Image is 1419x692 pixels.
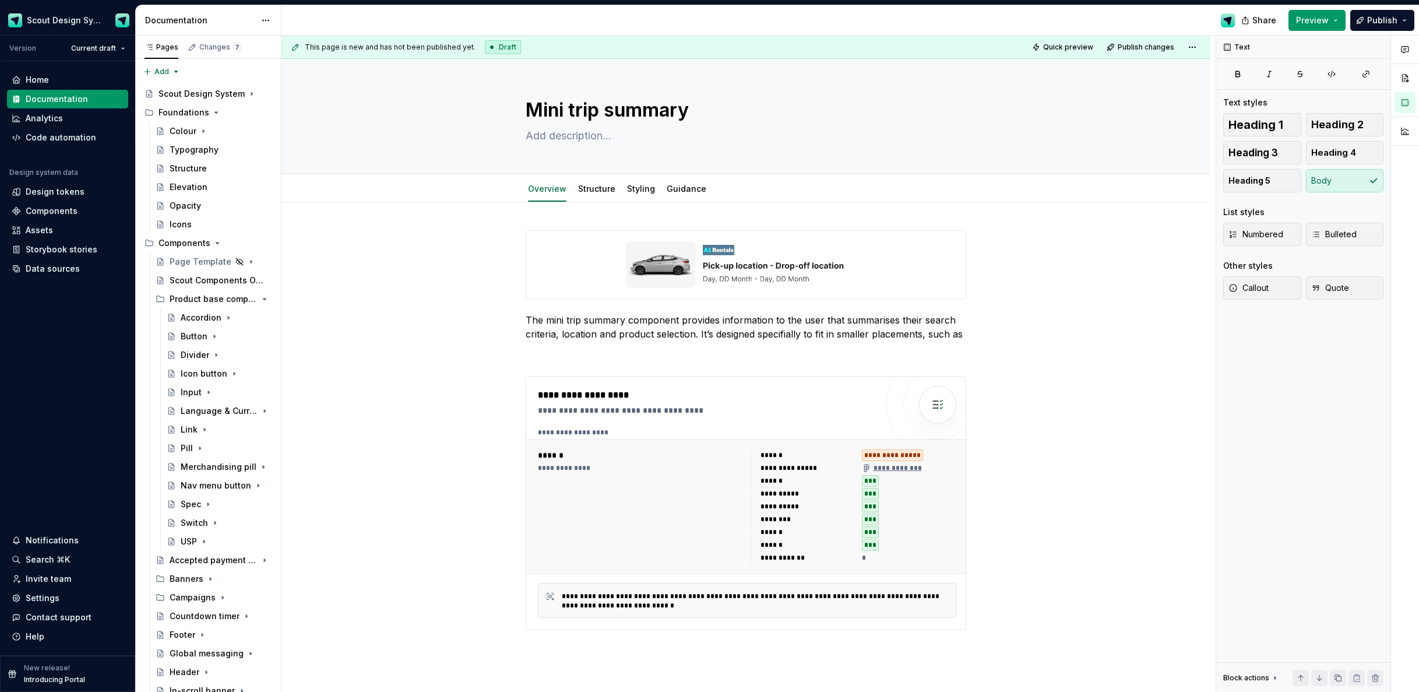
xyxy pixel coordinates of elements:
[305,43,476,52] span: This page is new and has not been published yet.
[7,259,128,278] a: Data sources
[181,405,258,417] div: Language & Currency input
[1288,10,1346,31] button: Preview
[1223,97,1267,108] div: Text styles
[9,168,78,177] div: Design system data
[162,476,276,495] a: Nav menu button
[26,205,78,217] div: Components
[151,290,276,308] div: Product base components
[162,327,276,346] a: Button
[1350,10,1414,31] button: Publish
[26,186,84,198] div: Design tokens
[499,43,516,52] span: Draft
[1228,147,1278,159] span: Heading 3
[151,196,276,215] a: Opacity
[1223,670,1280,686] div: Block actions
[7,589,128,607] a: Settings
[1228,282,1269,294] span: Callout
[162,514,276,532] a: Switch
[1118,43,1174,52] span: Publish changes
[181,517,208,529] div: Switch
[26,573,71,585] div: Invite team
[26,592,59,604] div: Settings
[1228,229,1283,240] span: Numbered
[9,44,36,53] div: Version
[26,132,96,143] div: Code automation
[1228,175,1270,187] span: Heading 5
[170,573,203,585] div: Banners
[26,93,88,105] div: Documentation
[7,221,128,240] a: Assets
[1296,15,1329,26] span: Preview
[1306,223,1384,246] button: Bulleted
[140,103,276,122] div: Foundations
[27,15,101,26] div: Scout Design System
[26,244,97,255] div: Storybook stories
[24,675,85,684] p: Introducing Portal
[170,610,240,622] div: Countdown timer
[7,182,128,201] a: Design tokens
[1223,113,1301,136] button: Heading 1
[145,43,178,52] div: Pages
[181,442,193,454] div: Pill
[145,15,255,26] div: Documentation
[573,176,620,201] div: Structure
[159,237,210,249] div: Components
[140,85,276,103] a: Scout Design System
[170,200,201,212] div: Opacity
[170,125,196,137] div: Colour
[162,495,276,514] a: Spec
[162,458,276,476] a: Merchandising pill
[162,346,276,364] a: Divider
[151,271,276,290] a: Scout Components Overview
[162,308,276,327] a: Accordion
[7,608,128,627] button: Contact support
[181,349,209,361] div: Divider
[1029,39,1098,55] button: Quick preview
[181,387,202,398] div: Input
[7,570,128,588] a: Invite team
[1221,13,1235,27] img: Design Ops
[1311,119,1364,131] span: Heading 2
[578,184,615,194] a: Structure
[151,644,276,663] a: Global messaging
[1223,223,1301,246] button: Numbered
[1306,276,1384,300] button: Quote
[1223,260,1273,272] div: Other styles
[1223,206,1265,218] div: List styles
[526,313,966,341] p: The mini trip summary component provides information to the user that summarises their search cri...
[1252,15,1276,26] span: Share
[1223,141,1301,164] button: Heading 3
[151,570,276,588] div: Banners
[162,532,276,551] a: USP
[151,178,276,196] a: Elevation
[24,663,70,673] p: New release!
[26,263,80,275] div: Data sources
[199,43,242,52] div: Changes
[26,612,91,623] div: Contact support
[181,498,201,510] div: Spec
[151,588,276,607] div: Campaigns
[2,8,133,33] button: Scout Design SystemDesign Ops
[162,420,276,439] a: Link
[170,275,266,286] div: Scout Components Overview
[66,40,131,57] button: Current draft
[162,439,276,458] a: Pill
[7,202,128,220] a: Components
[1103,39,1179,55] button: Publish changes
[170,592,216,603] div: Campaigns
[170,666,199,678] div: Header
[159,107,209,118] div: Foundations
[151,607,276,626] a: Countdown timer
[1306,113,1384,136] button: Heading 2
[26,554,70,565] div: Search ⌘K
[170,144,219,156] div: Typography
[170,163,207,174] div: Structure
[667,184,706,194] a: Guidance
[26,224,53,236] div: Assets
[1223,276,1301,300] button: Callout
[233,43,242,52] span: 7
[162,383,276,402] a: Input
[523,176,571,201] div: Overview
[1367,15,1397,26] span: Publish
[1228,119,1283,131] span: Heading 1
